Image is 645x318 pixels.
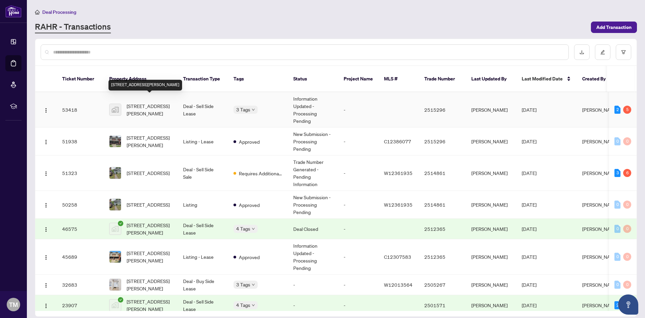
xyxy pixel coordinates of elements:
[623,106,631,114] div: 5
[236,281,250,288] span: 3 Tags
[600,50,605,55] span: edit
[104,66,178,92] th: Property Address
[288,239,338,275] td: Information Updated - Processing Pending
[419,155,466,191] td: 2514861
[42,9,76,15] span: Deal Processing
[623,201,631,209] div: 0
[127,298,172,313] span: [STREET_ADDRESS][PERSON_NAME]
[239,201,260,209] span: Approved
[466,92,516,128] td: [PERSON_NAME]
[466,66,516,92] th: Last Updated By
[623,281,631,289] div: 0
[616,44,631,60] button: filter
[178,275,228,295] td: Deal - Buy Side Lease
[621,50,626,55] span: filter
[614,225,620,233] div: 0
[288,92,338,128] td: Information Updated - Processing Pending
[41,223,51,234] button: Logo
[178,128,228,155] td: Listing - Lease
[419,275,466,295] td: 2505267
[288,128,338,155] td: New Submission - Processing Pending
[57,275,104,295] td: 32683
[110,299,121,311] img: thumbnail-img
[288,155,338,191] td: Trade Number Generated - Pending Information
[419,191,466,219] td: 2514861
[338,191,379,219] td: -
[522,170,536,176] span: [DATE]
[288,66,338,92] th: Status
[614,281,620,289] div: 0
[110,136,121,147] img: thumbnail-img
[127,249,172,264] span: [STREET_ADDRESS][PERSON_NAME]
[118,297,123,303] span: check-circle
[43,283,49,288] img: Logo
[43,171,49,176] img: Logo
[5,5,21,17] img: logo
[338,92,379,128] td: -
[522,107,536,113] span: [DATE]
[338,239,379,275] td: -
[419,239,466,275] td: 2512365
[522,282,536,288] span: [DATE]
[127,102,172,117] span: [STREET_ADDRESS][PERSON_NAME]
[577,66,617,92] th: Created By
[118,221,123,226] span: check-circle
[35,21,111,33] a: RAHR - Transactions
[127,169,170,177] span: [STREET_ADDRESS]
[41,168,51,178] button: Logo
[466,275,516,295] td: [PERSON_NAME]
[419,128,466,155] td: 2515296
[288,275,338,295] td: -
[127,134,172,149] span: [STREET_ADDRESS][PERSON_NAME]
[178,66,228,92] th: Transaction Type
[41,279,51,290] button: Logo
[579,50,584,55] span: download
[338,295,379,316] td: -
[582,302,618,308] span: [PERSON_NAME]
[582,170,618,176] span: [PERSON_NAME]
[43,303,49,309] img: Logo
[239,138,260,145] span: Approved
[288,191,338,219] td: New Submission - Processing Pending
[288,295,338,316] td: -
[582,226,618,232] span: [PERSON_NAME]
[338,275,379,295] td: -
[288,219,338,239] td: Deal Closed
[239,170,283,177] span: Requires Additional Docs
[41,300,51,311] button: Logo
[466,295,516,316] td: [PERSON_NAME]
[614,301,620,309] div: 2
[522,226,536,232] span: [DATE]
[466,219,516,239] td: [PERSON_NAME]
[43,139,49,145] img: Logo
[596,22,632,33] span: Add Transaction
[239,253,260,261] span: Approved
[614,106,620,114] div: 2
[110,251,121,262] img: thumbnail-img
[57,191,104,219] td: 50258
[43,227,49,232] img: Logo
[338,66,379,92] th: Project Name
[41,104,51,115] button: Logo
[252,283,255,286] span: down
[41,136,51,147] button: Logo
[57,155,104,191] td: 51323
[384,170,413,176] span: W12361935
[384,254,411,260] span: C12307583
[384,202,413,208] span: W12361935
[466,155,516,191] td: [PERSON_NAME]
[618,294,638,315] button: Open asap
[236,225,250,233] span: 4 Tags
[384,282,413,288] span: W12013564
[614,137,620,145] div: 0
[623,225,631,233] div: 0
[127,277,172,292] span: [STREET_ADDRESS][PERSON_NAME]
[252,227,255,231] span: down
[127,201,170,208] span: [STREET_ADDRESS]
[43,255,49,260] img: Logo
[522,138,536,144] span: [DATE]
[419,219,466,239] td: 2512365
[466,191,516,219] td: [PERSON_NAME]
[41,251,51,262] button: Logo
[582,254,618,260] span: [PERSON_NAME]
